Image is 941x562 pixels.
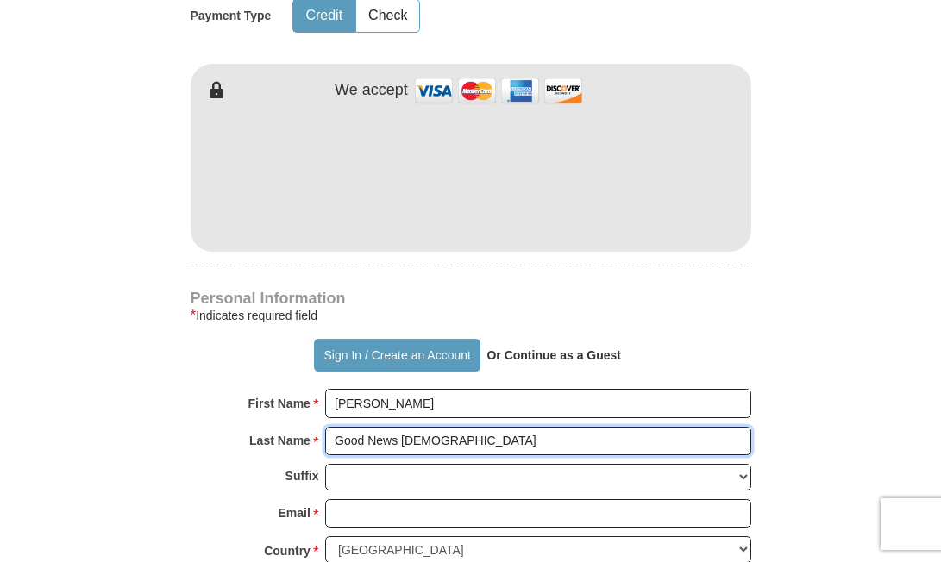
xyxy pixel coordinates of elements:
[412,72,585,109] img: credit cards accepted
[486,348,621,362] strong: Or Continue as a Guest
[314,339,480,372] button: Sign In / Create an Account
[191,291,751,305] h4: Personal Information
[191,9,272,23] h5: Payment Type
[249,428,311,453] strong: Last Name
[279,501,311,525] strong: Email
[248,391,311,415] strong: First Name
[285,464,319,488] strong: Suffix
[191,305,751,326] div: Indicates required field
[335,81,408,100] h4: We accept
